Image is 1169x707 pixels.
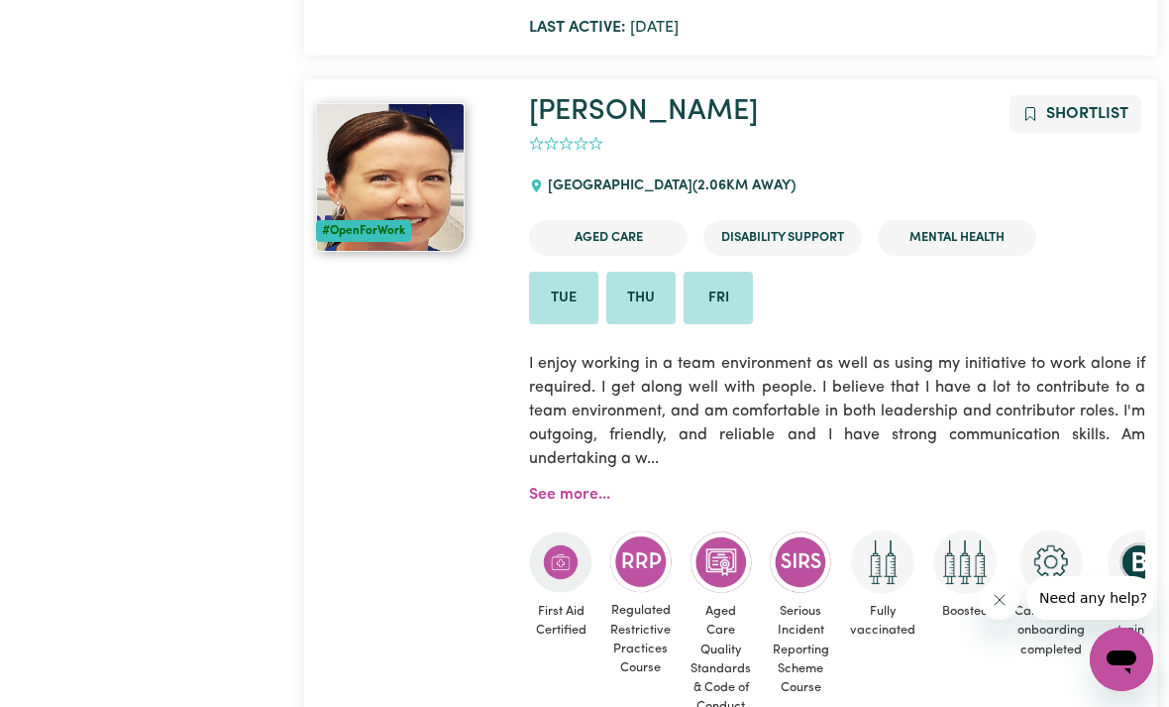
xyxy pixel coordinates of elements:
span: Boosted [933,594,997,629]
a: Sue#OpenForWork [316,103,505,252]
span: Fully vaccinated [848,594,917,648]
iframe: Button to launch messaging window [1090,628,1153,691]
img: CS Academy: Serious Incident Reporting Scheme course completed [769,530,832,594]
p: I enjoy working in a team environment as well as using my initiative to work alone if required. I... [529,340,1145,483]
img: CS Academy: Aged Care Quality Standards & Code of Conduct course completed [690,530,753,594]
img: CS Academy: Regulated Restrictive Practices course completed [609,530,673,593]
a: See more... [529,487,610,503]
span: Regulated Restrictive Practices Course [608,593,673,685]
img: CS Academy: Careseekers Onboarding course completed [1019,530,1083,594]
span: Serious Incident Reporting Scheme Course [769,594,832,705]
span: Shortlist [1046,106,1128,122]
span: Careseekers onboarding completed [1012,594,1089,667]
span: ( 2.06 km away) [692,178,796,193]
span: First Aid Certified [529,594,592,648]
a: [PERSON_NAME] [529,97,758,126]
img: Care and support worker has completed First Aid Certification [529,530,592,594]
li: Aged Care [529,220,688,255]
li: Available on Fri [684,272,753,325]
iframe: Message from company [1027,576,1153,620]
div: #OpenForWork [316,220,411,242]
li: Available on Thu [606,272,676,325]
img: View Sue's profile [316,103,465,252]
b: Last active: [529,20,626,36]
li: Available on Tue [529,272,598,325]
button: Add to shortlist [1010,95,1141,133]
li: Disability Support [703,220,862,255]
iframe: Close message [980,580,1019,620]
img: Care and support worker has received 2 doses of COVID-19 vaccine [851,530,914,594]
img: Care and support worker has received booster dose of COVID-19 vaccination [933,530,997,594]
span: [DATE] [529,20,679,36]
li: Mental Health [878,220,1036,255]
div: add rating by typing an integer from 0 to 5 or pressing arrow keys [529,133,603,156]
div: [GEOGRAPHIC_DATA] [529,160,806,213]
